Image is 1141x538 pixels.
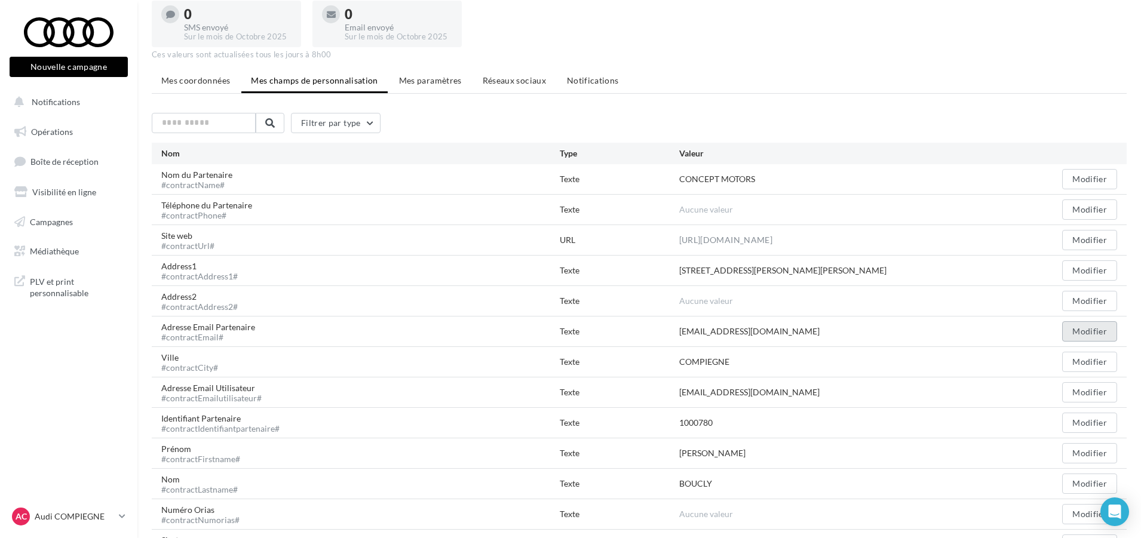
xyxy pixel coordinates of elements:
[560,508,679,520] div: Texte
[161,75,230,85] span: Mes coordonnées
[161,485,238,494] div: #contractLastname#
[161,352,228,372] div: Ville
[560,478,679,490] div: Texte
[161,321,265,342] div: Adresse Email Partenaire
[161,211,252,220] div: #contractPhone#
[560,147,679,159] div: Type
[35,511,114,522] p: Audi COMPIEGNE
[560,447,679,459] div: Texte
[1062,352,1117,372] button: Modifier
[7,149,130,174] a: Boîte de réception
[30,273,123,299] span: PLV et print personnalisable
[560,417,679,429] div: Texte
[7,239,130,264] a: Médiathèque
[679,265,887,276] div: [STREET_ADDRESS][PERSON_NAME][PERSON_NAME]
[560,234,679,246] div: URL
[161,333,255,342] div: #contractEmail#
[679,478,712,490] div: BOUCLY
[30,246,79,256] span: Médiathèque
[7,269,130,304] a: PLV et print personnalisable
[1062,199,1117,220] button: Modifier
[1062,443,1117,463] button: Modifier
[161,181,232,189] div: #contractName#
[679,204,733,214] span: Aucune valeur
[679,356,729,368] div: COMPIEGNE
[161,394,262,402] div: #contractEmailutilisateur#
[31,127,73,137] span: Opérations
[32,187,96,197] span: Visibilité en ligne
[679,509,733,519] span: Aucune valeur
[7,90,125,115] button: Notifications
[32,97,80,107] span: Notifications
[560,325,679,337] div: Texte
[184,8,292,21] div: 0
[161,504,249,524] div: Numéro Orias
[679,296,733,306] span: Aucune valeur
[161,364,218,372] div: #contractCity#
[161,303,238,311] div: #contractAddress2#
[7,119,130,145] a: Opérations
[161,169,242,189] div: Nom du Partenaire
[10,57,128,77] button: Nouvelle campagne
[1062,230,1117,250] button: Modifier
[30,216,73,226] span: Campagnes
[345,32,452,42] div: Sur le mois de Octobre 2025
[152,50,1127,60] div: Ces valeurs sont actualisées tous les jours à 8h00
[161,443,250,463] div: Prénom
[1062,382,1117,402] button: Modifier
[679,147,998,159] div: Valeur
[560,204,679,216] div: Texte
[30,156,99,167] span: Boîte de réception
[161,260,247,281] div: Address1
[161,291,247,311] div: Address2
[679,447,746,459] div: [PERSON_NAME]
[161,425,280,433] div: #contractIdentifiantpartenaire#
[1062,260,1117,281] button: Modifier
[560,295,679,307] div: Texte
[161,199,262,220] div: Téléphone du Partenaire
[1062,413,1117,433] button: Modifier
[184,23,292,32] div: SMS envoyé
[679,386,820,398] div: [EMAIL_ADDRESS][DOMAIN_NAME]
[560,265,679,276] div: Texte
[567,75,619,85] span: Notifications
[161,230,224,250] div: Site web
[16,511,27,522] span: AC
[1062,321,1117,342] button: Modifier
[399,75,462,85] span: Mes paramètres
[560,386,679,398] div: Texte
[1100,497,1129,526] div: Open Intercom Messenger
[161,382,271,402] div: Adresse Email Utilisateur
[679,325,820,337] div: [EMAIL_ADDRESS][DOMAIN_NAME]
[679,233,772,247] a: [URL][DOMAIN_NAME]
[161,516,240,524] div: #contractNumorias#
[161,272,238,281] div: #contractAddress1#
[1062,291,1117,311] button: Modifier
[560,356,679,368] div: Texte
[1062,474,1117,494] button: Modifier
[161,455,240,463] div: #contractFirstname#
[7,180,130,205] a: Visibilité en ligne
[7,210,130,235] a: Campagnes
[10,505,128,528] a: AC Audi COMPIEGNE
[161,474,247,494] div: Nom
[161,413,289,433] div: Identifiant Partenaire
[679,417,713,429] div: 1000780
[1062,504,1117,524] button: Modifier
[161,147,560,159] div: Nom
[1062,169,1117,189] button: Modifier
[345,8,452,21] div: 0
[161,242,214,250] div: #contractUrl#
[184,32,292,42] div: Sur le mois de Octobre 2025
[483,75,546,85] span: Réseaux sociaux
[291,113,381,133] button: Filtrer par type
[679,173,755,185] div: CONCEPT MOTORS
[560,173,679,185] div: Texte
[345,23,452,32] div: Email envoyé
